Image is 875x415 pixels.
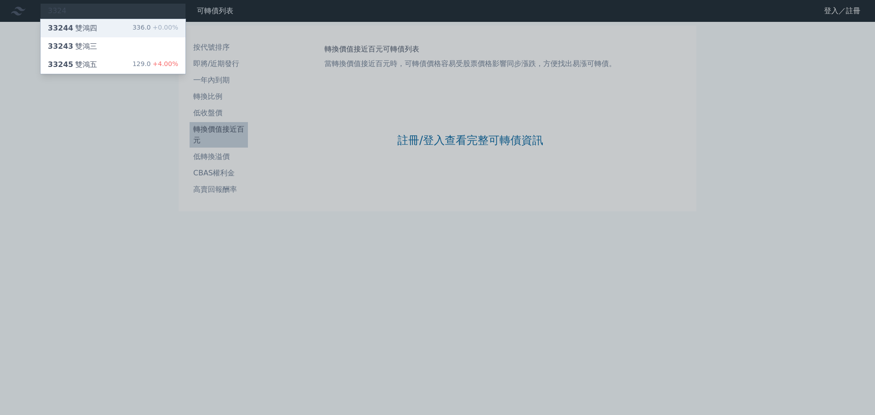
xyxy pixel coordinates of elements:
span: +4.00% [151,60,178,67]
div: 129.0 [133,59,178,70]
a: 33244雙鴻四 336.0+0.00% [41,19,185,37]
span: 33243 [48,42,73,51]
div: 336.0 [133,23,178,34]
span: 33245 [48,60,73,69]
div: 雙鴻三 [48,41,97,52]
a: 33245雙鴻五 129.0+4.00% [41,56,185,74]
span: +0.00% [151,24,178,31]
span: 33244 [48,24,73,32]
a: 33243雙鴻三 [41,37,185,56]
div: 雙鴻四 [48,23,97,34]
div: 雙鴻五 [48,59,97,70]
